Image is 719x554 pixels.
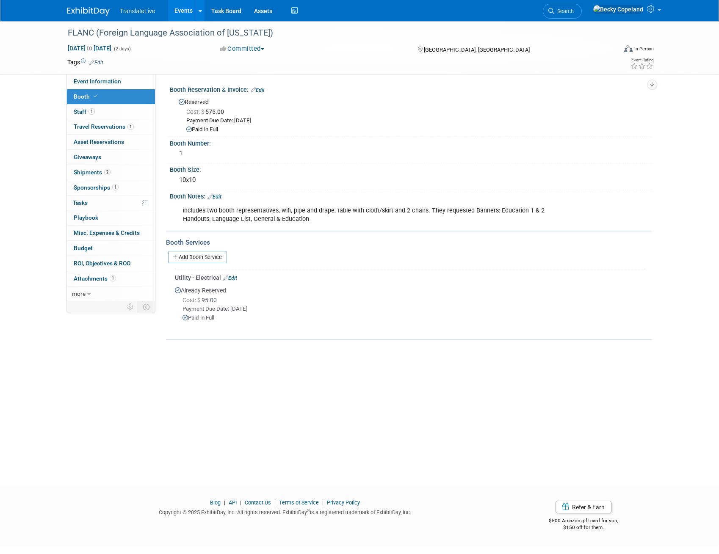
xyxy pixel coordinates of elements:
[223,275,237,281] a: Edit
[593,5,644,14] img: Becky Copeland
[67,135,155,149] a: Asset Reservations
[67,180,155,195] a: Sponsorships1
[86,45,94,52] span: to
[515,512,652,531] div: $500 Amazon gift card for you,
[176,96,645,134] div: Reserved
[168,251,227,263] a: Add Booth Service
[554,8,574,14] span: Search
[624,45,633,52] img: Format-Inperson.png
[170,137,652,148] div: Booth Number:
[88,108,95,115] span: 1
[104,169,111,175] span: 2
[327,499,360,506] a: Privacy Policy
[229,499,237,506] a: API
[186,108,205,115] span: Cost: $
[74,260,130,267] span: ROI, Objectives & ROO
[67,58,103,66] td: Tags
[176,147,645,160] div: 1
[175,282,645,329] div: Already Reserved
[186,126,645,134] div: Paid in Full
[74,275,116,282] span: Attachments
[67,271,155,286] a: Attachments1
[74,154,101,160] span: Giveaways
[543,4,582,19] a: Search
[67,150,155,165] a: Giveaways
[183,297,202,303] span: Cost: $
[74,229,140,236] span: Misc. Expenses & Credits
[67,165,155,180] a: Shipments2
[272,499,278,506] span: |
[67,44,112,52] span: [DATE] [DATE]
[175,273,645,282] div: Utility - Electrical
[222,499,227,506] span: |
[113,46,131,52] span: (2 days)
[238,499,243,506] span: |
[186,108,227,115] span: 575.00
[515,524,652,531] div: $150 off for them.
[110,275,116,281] span: 1
[556,501,611,513] a: Refer & Earn
[67,226,155,240] a: Misc. Expenses & Credits
[186,117,645,125] div: Payment Due Date: [DATE]
[65,25,604,41] div: FLANC (Foreign Language Association of [US_STATE])
[73,199,88,206] span: Tasks
[183,305,645,313] div: Payment Due Date: [DATE]
[74,214,98,221] span: Playbook
[67,256,155,271] a: ROI, Objectives & ROO
[74,138,124,145] span: Asset Reservations
[67,7,110,16] img: ExhibitDay
[424,47,530,53] span: [GEOGRAPHIC_DATA], [GEOGRAPHIC_DATA]
[279,499,319,506] a: Terms of Service
[207,194,221,200] a: Edit
[72,290,86,297] span: more
[67,241,155,256] a: Budget
[67,119,155,134] a: Travel Reservations1
[89,60,103,66] a: Edit
[120,8,155,14] span: TranslateLive
[177,202,559,228] div: includes two booth representatives, wifi, pipe and drape, table with cloth/skirt and 2 chairs. Th...
[183,297,220,303] span: 95.00
[74,169,111,176] span: Shipments
[127,124,134,130] span: 1
[170,163,652,174] div: Booth Size:
[67,210,155,225] a: Playbook
[74,184,119,191] span: Sponsorships
[74,78,121,85] span: Event Information
[567,44,654,57] div: Event Format
[67,507,503,516] div: Copyright © 2025 ExhibitDay, Inc. All rights reserved. ExhibitDay is a registered trademark of Ex...
[74,245,93,251] span: Budget
[170,83,652,94] div: Booth Reservation & Invoice:
[320,499,326,506] span: |
[245,499,271,506] a: Contact Us
[74,93,100,100] span: Booth
[67,196,155,210] a: Tasks
[176,174,645,187] div: 10x10
[67,89,155,104] a: Booth
[170,190,652,201] div: Booth Notes:
[138,301,155,312] td: Toggle Event Tabs
[67,105,155,119] a: Staff1
[183,314,645,322] div: Paid in Full
[94,94,98,99] i: Booth reservation complete
[634,46,654,52] div: In-Person
[74,108,95,115] span: Staff
[74,123,134,130] span: Travel Reservations
[67,287,155,301] a: more
[123,301,138,312] td: Personalize Event Tab Strip
[67,74,155,89] a: Event Information
[166,238,652,247] div: Booth Services
[631,58,653,62] div: Event Rating
[217,44,268,53] button: Committed
[307,508,310,513] sup: ®
[251,87,265,93] a: Edit
[210,499,221,506] a: Blog
[112,184,119,190] span: 1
